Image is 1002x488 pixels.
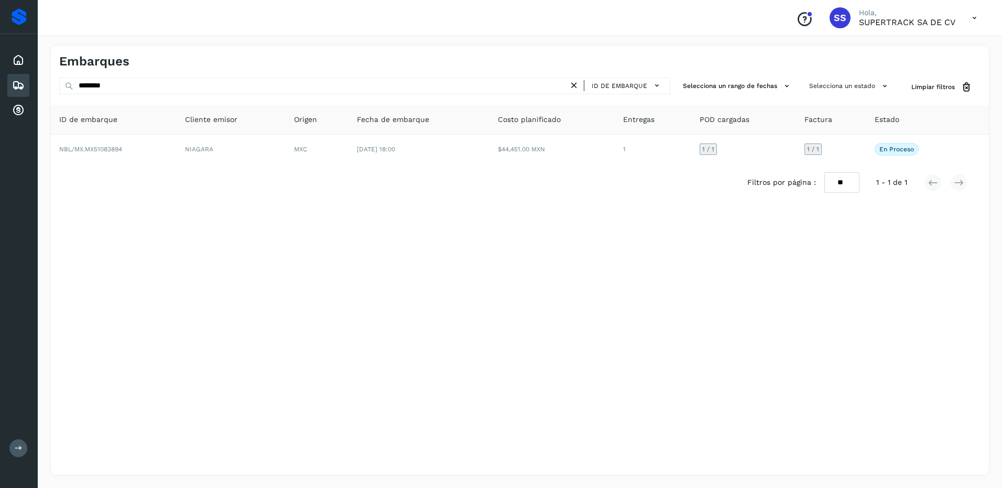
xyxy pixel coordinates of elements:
button: Selecciona un rango de fechas [679,77,797,95]
span: ID de embarque [59,114,117,125]
h4: Embarques [59,54,129,69]
span: Filtros por página : [747,177,816,188]
button: Limpiar filtros [903,77,981,97]
span: Limpiar filtros [911,82,955,92]
span: Estado [875,114,899,125]
span: Fecha de embarque [357,114,429,125]
td: $44,451.00 MXN [489,135,615,164]
td: 1 [615,135,691,164]
span: ID de embarque [592,81,647,91]
span: 1 / 1 [807,146,819,152]
span: 1 - 1 de 1 [876,177,907,188]
span: NBL/MX.MX51083894 [59,146,122,153]
span: Costo planificado [498,114,561,125]
p: Hola, [859,8,955,17]
button: ID de embarque [589,78,666,93]
div: Embarques [7,74,29,97]
div: Cuentas por cobrar [7,99,29,122]
td: MXC [286,135,348,164]
p: SUPERTRACK SA DE CV [859,17,955,27]
button: Selecciona un estado [805,77,895,95]
td: NIAGARA [177,135,286,164]
span: POD cargadas [700,114,749,125]
span: Entregas [623,114,655,125]
p: En proceso [879,146,914,153]
span: Factura [804,114,832,125]
span: Cliente emisor [185,114,237,125]
div: Inicio [7,49,29,72]
span: 1 / 1 [702,146,714,152]
span: Origen [294,114,317,125]
span: [DATE] 18:00 [357,146,395,153]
